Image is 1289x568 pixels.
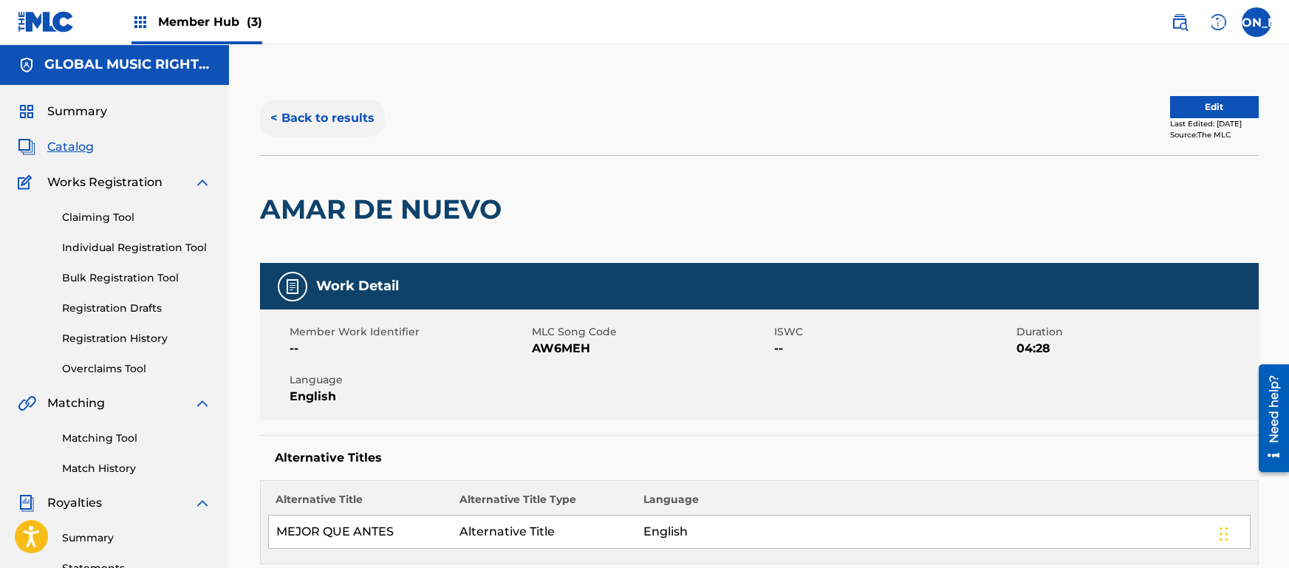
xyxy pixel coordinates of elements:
[1220,512,1228,556] div: Drag
[47,494,102,512] span: Royalties
[284,278,301,295] img: Work Detail
[1215,497,1289,568] iframe: Chat Widget
[290,372,528,388] span: Language
[774,340,1013,357] span: --
[47,138,94,156] span: Catalog
[1242,7,1271,37] div: User Menu
[1165,7,1194,37] a: Public Search
[62,270,211,286] a: Bulk Registration Tool
[1016,340,1255,357] span: 04:28
[774,324,1013,340] span: ISWC
[62,461,211,476] a: Match History
[1209,13,1227,31] img: help
[18,138,35,156] img: Catalog
[62,240,211,256] a: Individual Registration Tool
[260,193,509,226] h2: AMAR DE NUEVO
[290,340,528,357] span: --
[18,56,35,74] img: Accounts
[1171,13,1189,31] img: search
[1170,129,1259,140] div: Source: The MLC
[452,516,636,549] td: Alternative Title
[1203,7,1233,37] div: Help
[268,516,452,549] td: MEJOR QUE ANTES
[194,174,211,191] img: expand
[18,174,37,191] img: Works Registration
[452,492,636,516] th: Alternative Title Type
[194,494,211,512] img: expand
[62,431,211,446] a: Matching Tool
[18,103,35,120] img: Summary
[1170,118,1259,129] div: Last Edited: [DATE]
[247,15,262,29] span: (3)
[131,13,149,31] img: Top Rightsholders
[18,394,36,412] img: Matching
[268,492,452,516] th: Alternative Title
[18,103,107,120] a: SummarySummary
[636,516,1250,549] td: English
[62,210,211,225] a: Claiming Tool
[290,324,528,340] span: Member Work Identifier
[532,324,770,340] span: MLC Song Code
[18,11,75,32] img: MLC Logo
[158,13,262,30] span: Member Hub
[62,331,211,346] a: Registration History
[1016,324,1255,340] span: Duration
[316,278,399,295] h5: Work Detail
[1170,96,1259,118] button: Edit
[47,103,107,120] span: Summary
[18,138,94,156] a: CatalogCatalog
[532,340,770,357] span: AW6MEH
[636,492,1250,516] th: Language
[18,494,35,512] img: Royalties
[62,530,211,546] a: Summary
[62,301,211,316] a: Registration Drafts
[47,394,105,412] span: Matching
[47,174,163,191] span: Works Registration
[194,394,211,412] img: expand
[62,361,211,377] a: Overclaims Tool
[260,100,385,137] button: < Back to results
[290,388,528,406] span: English
[1248,359,1289,478] iframe: Resource Center
[44,56,211,73] h5: GLOBAL MUSIC RIGHTS ASSOC.
[275,451,1244,465] h5: Alternative Titles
